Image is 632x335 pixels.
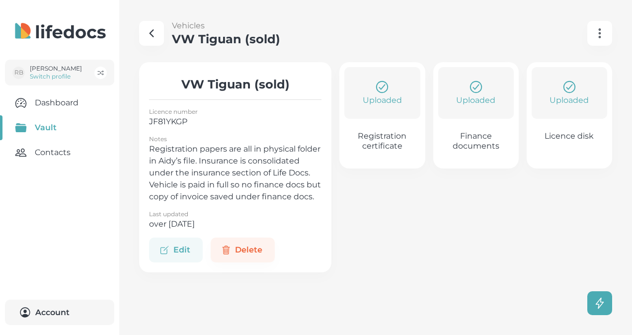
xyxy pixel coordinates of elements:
p: Uploaded [550,94,589,106]
a: UploadedLicence disk [527,62,612,168]
p: Registration certificate [344,131,420,151]
p: Uploaded [456,94,495,106]
p: JF81YKGP [149,116,321,128]
p: Licence disk [545,131,594,141]
p: [PERSON_NAME] [30,65,82,73]
a: UploadedFinance documents [433,62,519,168]
p: Switch profile [30,73,82,81]
p: over [DATE] [149,218,321,230]
a: UploadedRegistration certificate [339,62,425,168]
div: RB [12,67,25,79]
h3: VW Tiguan (sold) [149,77,321,91]
p: Vehicles [172,20,280,32]
p: Notes [149,135,321,143]
p: Uploaded [363,94,402,106]
p: Last updated [149,210,321,218]
p: Licence number [149,108,321,116]
h3: VW Tiguan (sold) [172,32,280,46]
button: RB[PERSON_NAME]Switch profile [5,60,114,85]
button: Delete [211,238,275,262]
button: Edit [149,238,203,262]
button: Account [5,300,114,325]
p: Finance documents [438,131,514,151]
p: Registration papers are all in physical folder in Aidy’s file. Insurance is consolidated under th... [149,143,321,203]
